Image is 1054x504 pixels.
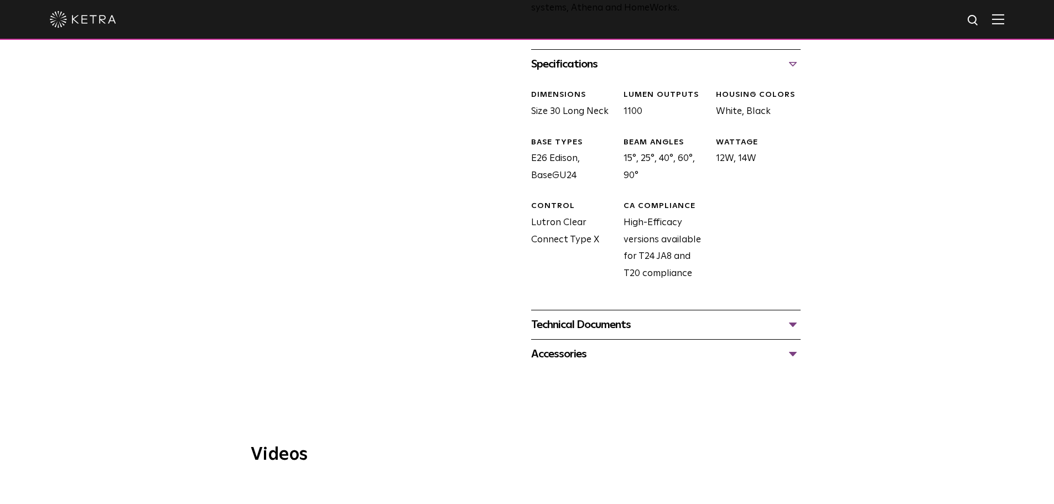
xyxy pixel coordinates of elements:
[531,90,615,101] div: DIMENSIONS
[624,201,708,212] div: CA COMPLIANCE
[615,137,708,185] div: 15°, 25°, 40°, 60°, 90°
[523,90,615,120] div: Size 30 Long Neck
[531,55,801,73] div: Specifications
[615,90,708,120] div: 1100
[523,137,615,185] div: E26 Edison, BaseGU24
[531,345,801,363] div: Accessories
[992,14,1004,24] img: Hamburger%20Nav.svg
[523,201,615,282] div: Lutron Clear Connect Type X
[624,137,708,148] div: BEAM ANGLES
[708,137,800,185] div: 12W, 14W
[967,14,980,28] img: search icon
[708,90,800,120] div: White, Black
[624,90,708,101] div: LUMEN OUTPUTS
[615,201,708,282] div: High-Efficacy versions available for T24 JA8 and T20 compliance
[716,137,800,148] div: WATTAGE
[251,446,804,464] h3: Videos
[531,316,801,334] div: Technical Documents
[50,11,116,28] img: ketra-logo-2019-white
[531,201,615,212] div: CONTROL
[716,90,800,101] div: HOUSING COLORS
[531,137,615,148] div: BASE TYPES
